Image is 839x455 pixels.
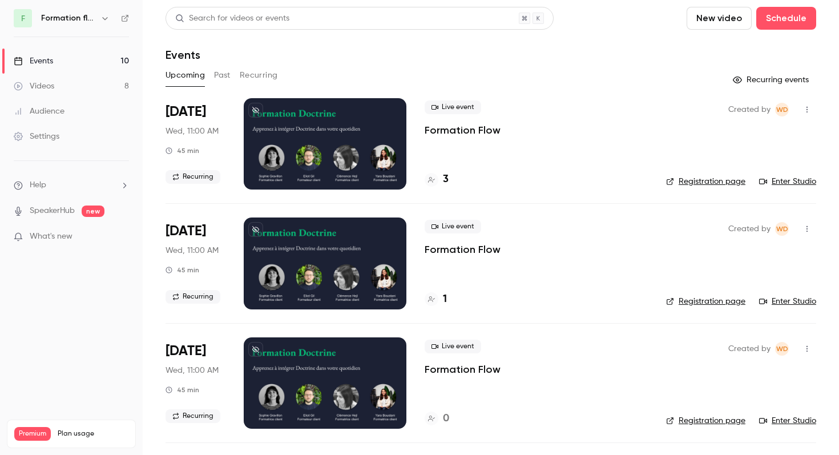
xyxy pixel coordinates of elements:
[728,342,771,356] span: Created by
[775,222,789,236] span: Webinar Doctrine
[776,222,788,236] span: WD
[166,265,199,275] div: 45 min
[166,290,220,304] span: Recurring
[166,245,219,256] span: Wed, 11:00 AM
[443,172,449,187] h4: 3
[214,66,231,84] button: Past
[759,176,816,187] a: Enter Studio
[41,13,96,24] h6: Formation flow
[425,411,449,426] a: 0
[687,7,752,30] button: New video
[425,123,501,137] a: Formation Flow
[14,179,129,191] li: help-dropdown-opener
[14,106,64,117] div: Audience
[166,146,199,155] div: 45 min
[166,222,206,240] span: [DATE]
[166,66,205,84] button: Upcoming
[443,292,447,307] h4: 1
[425,172,449,187] a: 3
[82,206,104,217] span: new
[425,220,481,233] span: Live event
[759,415,816,426] a: Enter Studio
[776,103,788,116] span: WD
[166,48,200,62] h1: Events
[443,411,449,426] h4: 0
[425,100,481,114] span: Live event
[30,179,46,191] span: Help
[166,218,225,309] div: Sep 17 Wed, 11:00 AM (Europe/Paris)
[425,363,501,376] a: Formation Flow
[166,337,225,429] div: Sep 24 Wed, 11:00 AM (Europe/Paris)
[425,243,501,256] a: Formation Flow
[666,296,745,307] a: Registration page
[728,222,771,236] span: Created by
[425,292,447,307] a: 1
[728,71,816,89] button: Recurring events
[166,409,220,423] span: Recurring
[21,13,25,25] span: F
[14,427,51,441] span: Premium
[425,340,481,353] span: Live event
[166,103,206,121] span: [DATE]
[728,103,771,116] span: Created by
[166,98,225,190] div: Sep 10 Wed, 11:00 AM (Europe/Paris)
[14,131,59,142] div: Settings
[666,415,745,426] a: Registration page
[166,342,206,360] span: [DATE]
[14,55,53,67] div: Events
[775,103,789,116] span: Webinar Doctrine
[166,126,219,137] span: Wed, 11:00 AM
[14,80,54,92] div: Videos
[756,7,816,30] button: Schedule
[30,205,75,217] a: SpeakerHub
[776,342,788,356] span: WD
[666,176,745,187] a: Registration page
[775,342,789,356] span: Webinar Doctrine
[166,365,219,376] span: Wed, 11:00 AM
[115,232,129,242] iframe: Noticeable Trigger
[166,170,220,184] span: Recurring
[166,385,199,394] div: 45 min
[58,429,128,438] span: Plan usage
[175,13,289,25] div: Search for videos or events
[759,296,816,307] a: Enter Studio
[240,66,278,84] button: Recurring
[30,231,72,243] span: What's new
